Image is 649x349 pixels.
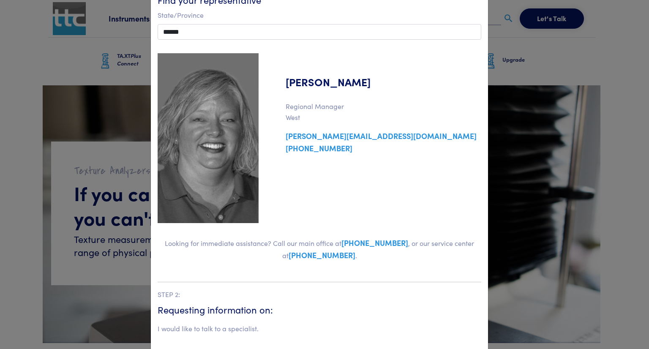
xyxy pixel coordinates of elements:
a: [PHONE_NUMBER] [269,143,352,153]
img: misti-toro.jpg [158,53,259,223]
h6: Requesting information on: [158,303,481,316]
a: [PHONE_NUMBER] [341,237,408,248]
li: I would like to talk to a specialist. [158,323,259,334]
p: Regional Manager West [269,101,481,123]
p: STEP 2: [158,289,481,300]
h5: [PERSON_NAME] [269,53,481,98]
a: [PHONE_NUMBER] [289,250,355,260]
p: Looking for immediate assistance? Call our main office at , or our service center at . [158,237,481,262]
a: [PERSON_NAME][EMAIL_ADDRESS][DOMAIN_NAME] [269,131,477,141]
p: State/Province [158,10,481,21]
